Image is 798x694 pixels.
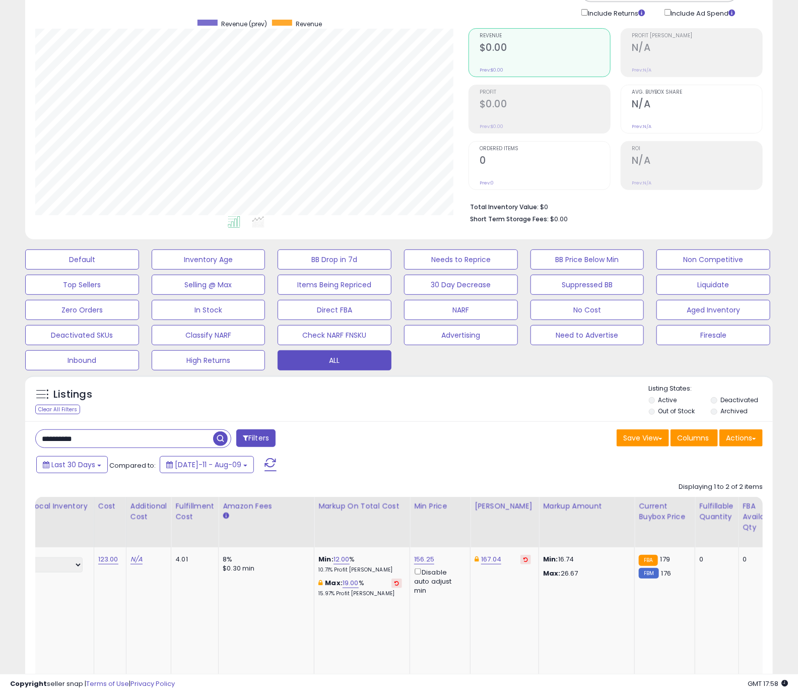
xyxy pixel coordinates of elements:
[221,20,267,28] span: Revenue (prev)
[480,33,610,39] span: Revenue
[480,42,610,55] h2: $0.00
[661,569,671,578] span: 176
[175,555,211,564] div: 4.01
[130,554,143,564] a: N/A
[314,497,410,547] th: The percentage added to the cost of goods (COGS) that forms the calculator for Min & Max prices.
[632,155,762,168] h2: N/A
[658,407,695,415] label: Out of Stock
[318,554,334,564] b: Min:
[543,501,630,512] div: Markup Amount
[175,501,214,522] div: Fulfillment Cost
[543,555,627,564] p: 16.74
[657,7,752,18] div: Include Ad Spend
[404,275,518,295] button: 30 Day Decrease
[278,275,391,295] button: Items Being Repriced
[639,568,658,579] small: FBM
[632,98,762,112] h2: N/A
[480,146,610,152] span: Ordered Items
[639,555,657,566] small: FBA
[480,67,503,73] small: Prev: $0.00
[632,42,762,55] h2: N/A
[152,350,265,370] button: High Returns
[720,396,758,404] label: Deactivated
[470,200,755,212] li: $0
[480,90,610,95] span: Profit
[25,249,139,270] button: Default
[25,350,139,370] button: Inbound
[53,388,92,402] h5: Listings
[677,433,709,443] span: Columns
[699,555,730,564] div: 0
[404,249,518,270] button: Needs to Reprice
[51,460,95,470] span: Last 30 Days
[632,67,651,73] small: Prev: N/A
[748,679,788,688] span: 2025-09-9 17:58 GMT
[86,679,129,688] a: Terms of Use
[470,203,539,211] b: Total Inventory Value:
[296,20,322,28] span: Revenue
[325,578,343,588] b: Max:
[658,396,677,404] label: Active
[10,679,175,689] div: seller snap | |
[278,325,391,345] button: Check NARF FNSKU
[130,679,175,688] a: Privacy Policy
[98,554,118,564] a: 123.00
[743,555,772,564] div: 0
[543,569,627,578] p: 26.67
[481,554,501,564] a: 167.04
[278,249,391,270] button: BB Drop in 7d
[470,215,549,223] b: Short Term Storage Fees:
[98,501,122,512] div: Cost
[223,512,229,521] small: Amazon Fees.
[530,300,644,320] button: No Cost
[318,501,406,512] div: Markup on Total Cost
[530,249,644,270] button: BB Price Below Min
[632,123,651,130] small: Prev: N/A
[632,33,762,39] span: Profit [PERSON_NAME]
[530,325,644,345] button: Need to Advertise
[175,460,241,470] span: [DATE]-11 - Aug-09
[10,679,47,688] strong: Copyright
[130,501,167,522] div: Additional Cost
[656,249,770,270] button: Non Competitive
[414,566,462,595] div: Disable auto adjust min
[480,123,503,130] small: Prev: $0.00
[679,482,763,492] div: Displaying 1 to 2 of 2 items
[152,249,265,270] button: Inventory Age
[720,407,748,415] label: Archived
[543,554,558,564] strong: Min:
[109,461,156,470] span: Compared to:
[639,501,691,522] div: Current Buybox Price
[743,501,776,533] div: FBA Available Qty
[318,579,402,597] div: %
[617,429,669,447] button: Save View
[223,555,306,564] div: 8%
[334,554,350,564] a: 12.00
[223,564,306,573] div: $0.30 min
[543,569,561,578] strong: Max:
[530,275,644,295] button: Suppressed BB
[649,384,773,394] p: Listing States:
[550,214,568,224] span: $0.00
[671,429,718,447] button: Columns
[632,90,762,95] span: Avg. Buybox Share
[656,300,770,320] button: Aged Inventory
[480,155,610,168] h2: 0
[719,429,763,447] button: Actions
[699,501,734,522] div: Fulfillable Quantity
[25,300,139,320] button: Zero Orders
[480,98,610,112] h2: $0.00
[660,554,670,564] span: 179
[25,275,139,295] button: Top Sellers
[12,497,94,547] th: CSV column name: cust_attr_2_Has Local Inventory
[152,275,265,295] button: Selling @ Max
[414,554,434,564] a: 156.25
[475,501,535,512] div: [PERSON_NAME]
[632,180,651,186] small: Prev: N/A
[318,566,402,574] p: 10.71% Profit [PERSON_NAME]
[278,350,391,370] button: ALL
[414,501,466,512] div: Min Price
[318,555,402,574] div: %
[16,501,90,512] div: Has Local Inventory
[404,325,518,345] button: Advertising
